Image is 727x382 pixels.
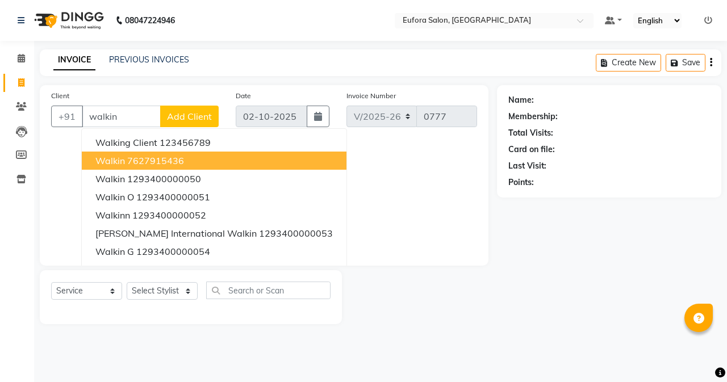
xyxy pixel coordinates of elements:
[206,282,331,299] input: Search or Scan
[53,50,95,70] a: INVOICE
[160,106,219,127] button: Add Client
[596,54,661,72] button: Create New
[95,264,185,275] span: WALKIN FORIEGNER
[160,137,211,148] ngb-highlight: 123456789
[132,209,206,221] ngb-highlight: 1293400000052
[95,209,130,221] span: walkinn
[508,94,534,106] div: Name:
[508,144,555,156] div: Card on file:
[29,5,107,36] img: logo
[167,111,212,122] span: Add Client
[236,91,251,101] label: Date
[95,137,157,148] span: Walking client
[95,228,257,239] span: [PERSON_NAME] international walkin
[51,106,83,127] button: +91
[51,91,69,101] label: Client
[51,141,477,254] span: Select & add items from the list below
[127,173,201,184] ngb-highlight: 1293400000050
[508,111,558,123] div: Membership:
[666,54,705,72] button: Save
[346,91,396,101] label: Invoice Number
[95,155,125,166] span: walkin
[508,160,546,172] div: Last Visit:
[95,246,134,257] span: walkin g
[127,155,184,166] ngb-highlight: 7627915436
[95,191,134,203] span: walkin o
[125,5,175,36] b: 08047224946
[95,173,125,184] span: walkin
[508,127,553,139] div: Total Visits:
[136,191,210,203] ngb-highlight: 1293400000051
[259,228,333,239] ngb-highlight: 1293400000053
[136,246,210,257] ngb-highlight: 1293400000054
[82,106,161,127] input: Search by Name/Mobile/Email/Code
[508,177,534,188] div: Points:
[109,54,189,65] a: PREVIOUS INVOICES
[187,264,261,275] ngb-highlight: 1293400000056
